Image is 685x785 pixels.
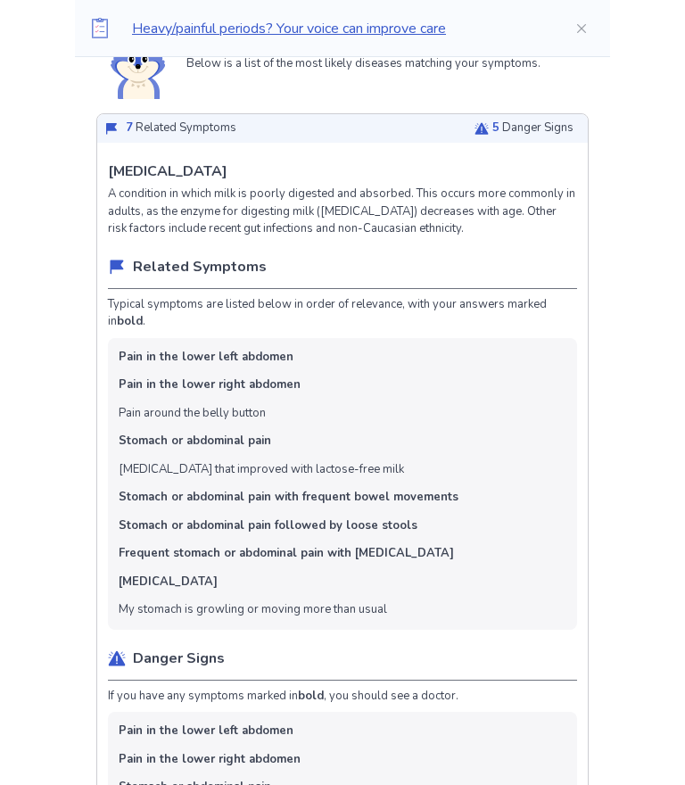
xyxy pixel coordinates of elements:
li: My stomach is growling or moving more than usual [119,601,387,619]
p: Heavy/painful periods? Your voice can improve care [132,18,546,39]
li: Stomach or abdominal pain followed by loose stools [119,517,417,535]
li: Pain in the lower left abdomen [119,723,293,740]
p: Danger Signs [492,120,574,137]
p: [MEDICAL_DATA] [108,161,227,182]
li: Pain in the lower left abdomen [119,349,293,367]
p: Related Symptoms [133,256,267,277]
img: Shiba [111,29,165,99]
p: Below is a list of the most likely diseases matching your symptoms. [186,55,541,73]
li: Stomach or abdominal pain with frequent bowel movements [119,489,458,507]
li: Pain in the lower right abdomen [119,376,301,394]
span: 7 [126,120,133,136]
li: Pain in the lower right abdomen [119,751,301,769]
p: Danger Signs [133,648,225,669]
li: [MEDICAL_DATA] [119,574,218,591]
li: Pain around the belly button [119,405,266,423]
b: bold [117,313,143,329]
li: Frequent stomach or abdominal pain with [MEDICAL_DATA] [119,545,454,563]
p: Typical symptoms are listed below in order of relevance, with your answers marked in . [108,296,577,331]
li: Stomach or abdominal pain [119,433,271,450]
p: Related Symptoms [126,120,236,137]
span: 5 [492,120,499,136]
p: If you have any symptoms marked in , you should see a doctor. [108,688,577,706]
li: [MEDICAL_DATA] that improved with lactose-free milk [119,461,404,479]
p: A condition in which milk is poorly digested and absorbed. This occurs more commonly in adults, a... [108,186,577,238]
b: bold [298,688,324,704]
